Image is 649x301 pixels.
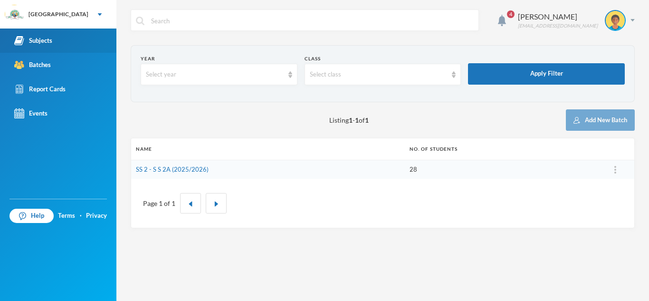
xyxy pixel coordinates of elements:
div: Year [141,55,297,62]
img: logo [5,5,24,24]
th: Name [131,138,405,160]
td: 28 [405,160,596,179]
b: 1 [365,116,369,124]
div: Events [14,108,48,118]
div: Select class [310,70,448,79]
img: search [136,17,144,25]
img: STUDENT [606,11,625,30]
div: Class [305,55,461,62]
span: 4 [507,10,515,18]
div: Subjects [14,36,52,46]
a: Privacy [86,211,107,221]
a: Terms [58,211,75,221]
div: [PERSON_NAME] [518,11,598,22]
div: Page 1 of 1 [143,198,175,208]
b: 1 [355,116,359,124]
a: SS 2 - S S 2A (2025/2026) [136,165,209,173]
div: [EMAIL_ADDRESS][DOMAIN_NAME] [518,22,598,29]
button: Apply Filter [468,63,625,85]
div: Report Cards [14,84,66,94]
th: No. of students [405,138,596,160]
input: Search [150,10,474,31]
b: 1 [349,116,353,124]
img: ... [614,166,616,174]
div: · [80,211,82,221]
div: Batches [14,60,51,70]
div: [GEOGRAPHIC_DATA] [29,10,88,19]
button: Add New Batch [566,109,635,131]
span: Listing - of [329,115,369,125]
a: Help [10,209,54,223]
div: Select year [146,70,284,79]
